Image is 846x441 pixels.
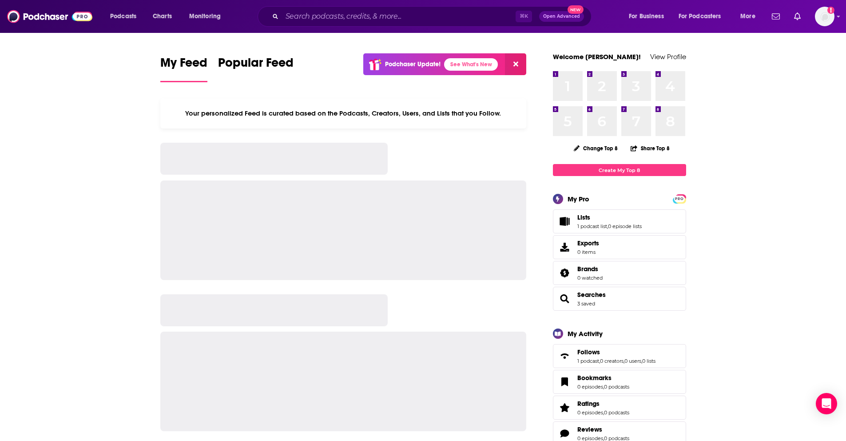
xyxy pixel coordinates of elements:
[553,344,686,368] span: Follows
[603,384,604,390] span: ,
[815,7,834,26] img: User Profile
[218,55,294,76] span: Popular Feed
[568,5,584,14] span: New
[577,239,599,247] span: Exports
[553,261,686,285] span: Brands
[577,425,629,433] a: Reviews
[7,8,92,25] img: Podchaser - Follow, Share and Rate Podcasts
[160,98,527,128] div: Your personalized Feed is curated based on the Podcasts, Creators, Users, and Lists that you Follow.
[629,10,664,23] span: For Business
[385,60,441,68] p: Podchaser Update!
[516,11,532,22] span: ⌘ K
[827,7,834,14] svg: Add a profile image
[577,358,599,364] a: 1 podcast
[147,9,177,24] a: Charts
[553,164,686,176] a: Create My Top 8
[740,10,755,23] span: More
[650,52,686,61] a: View Profile
[160,55,207,76] span: My Feed
[734,9,767,24] button: open menu
[604,409,629,416] a: 0 podcasts
[599,358,600,364] span: ,
[624,358,641,364] a: 0 users
[604,384,629,390] a: 0 podcasts
[608,223,642,229] a: 0 episode lists
[577,374,629,382] a: Bookmarks
[577,275,603,281] a: 0 watched
[553,235,686,259] a: Exports
[816,393,837,414] div: Open Intercom Messenger
[444,58,498,71] a: See What's New
[266,6,600,27] div: Search podcasts, credits, & more...
[815,7,834,26] span: Logged in as amandalamPR
[577,348,600,356] span: Follows
[577,291,606,299] a: Searches
[577,400,600,408] span: Ratings
[556,293,574,305] a: Searches
[577,384,603,390] a: 0 episodes
[577,409,603,416] a: 0 episodes
[183,9,232,24] button: open menu
[577,249,599,255] span: 0 items
[553,396,686,420] span: Ratings
[577,213,642,221] a: Lists
[673,9,734,24] button: open menu
[600,358,624,364] a: 0 creators
[556,267,574,279] a: Brands
[104,9,148,24] button: open menu
[568,195,589,203] div: My Pro
[189,10,221,23] span: Monitoring
[623,9,675,24] button: open menu
[556,427,574,440] a: Reviews
[815,7,834,26] button: Show profile menu
[577,265,603,273] a: Brands
[553,370,686,394] span: Bookmarks
[553,209,686,233] span: Lists
[577,213,590,221] span: Lists
[641,358,642,364] span: ,
[577,374,612,382] span: Bookmarks
[553,287,686,311] span: Searches
[543,14,580,19] span: Open Advanced
[568,329,603,338] div: My Activity
[556,215,574,228] a: Lists
[556,376,574,388] a: Bookmarks
[577,425,602,433] span: Reviews
[577,301,595,307] a: 3 saved
[630,140,670,157] button: Share Top 8
[553,52,641,61] a: Welcome [PERSON_NAME]!
[110,10,136,23] span: Podcasts
[577,223,607,229] a: 1 podcast list
[568,143,624,154] button: Change Top 8
[556,350,574,362] a: Follows
[577,400,629,408] a: Ratings
[556,241,574,253] span: Exports
[642,358,655,364] a: 0 lists
[674,195,685,202] a: PRO
[160,55,207,82] a: My Feed
[768,9,783,24] a: Show notifications dropdown
[539,11,584,22] button: Open AdvancedNew
[679,10,721,23] span: For Podcasters
[218,55,294,82] a: Popular Feed
[282,9,516,24] input: Search podcasts, credits, & more...
[556,401,574,414] a: Ratings
[577,265,598,273] span: Brands
[790,9,804,24] a: Show notifications dropdown
[577,348,655,356] a: Follows
[603,409,604,416] span: ,
[607,223,608,229] span: ,
[153,10,172,23] span: Charts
